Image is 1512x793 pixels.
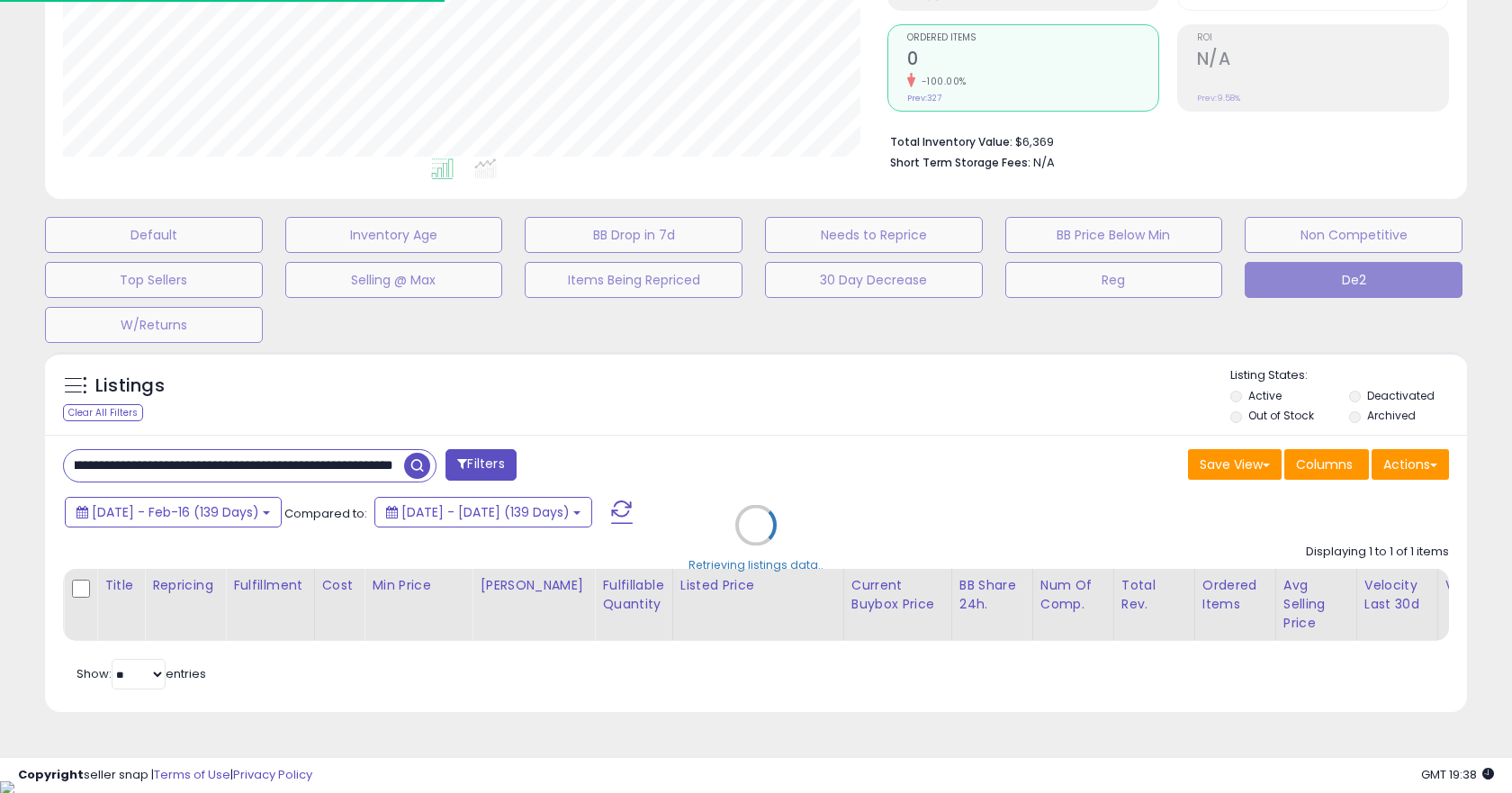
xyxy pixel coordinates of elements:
[1197,93,1240,104] small: Prev: 9.58%
[285,217,503,253] button: Inventory Age
[907,49,1158,73] h2: 0
[1197,33,1448,43] span: ROI
[525,217,742,253] button: BB Drop in 7d
[1005,217,1223,253] button: BB Price Below Min
[765,262,983,298] button: 30 Day Decrease
[915,75,967,88] small: -100.00%
[1245,262,1462,298] button: De2
[45,307,263,343] button: W/Returns
[890,155,1030,170] b: Short Term Storage Fees:
[688,556,823,572] div: Retrieving listings data..
[907,33,1158,43] span: Ordered Items
[154,766,230,783] a: Terms of Use
[525,262,742,298] button: Items Being Repriced
[233,766,312,783] a: Privacy Policy
[1197,49,1448,73] h2: N/A
[1245,217,1462,253] button: Non Competitive
[907,93,941,104] small: Prev: 327
[1005,262,1223,298] button: Reg
[45,217,263,253] button: Default
[285,262,503,298] button: Selling @ Max
[1421,766,1494,783] span: 2025-09-12 19:38 GMT
[890,134,1012,149] b: Total Inventory Value:
[1033,154,1055,171] span: N/A
[765,217,983,253] button: Needs to Reprice
[18,766,84,783] strong: Copyright
[45,262,263,298] button: Top Sellers
[18,767,312,784] div: seller snap | |
[890,130,1435,151] li: $6,369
